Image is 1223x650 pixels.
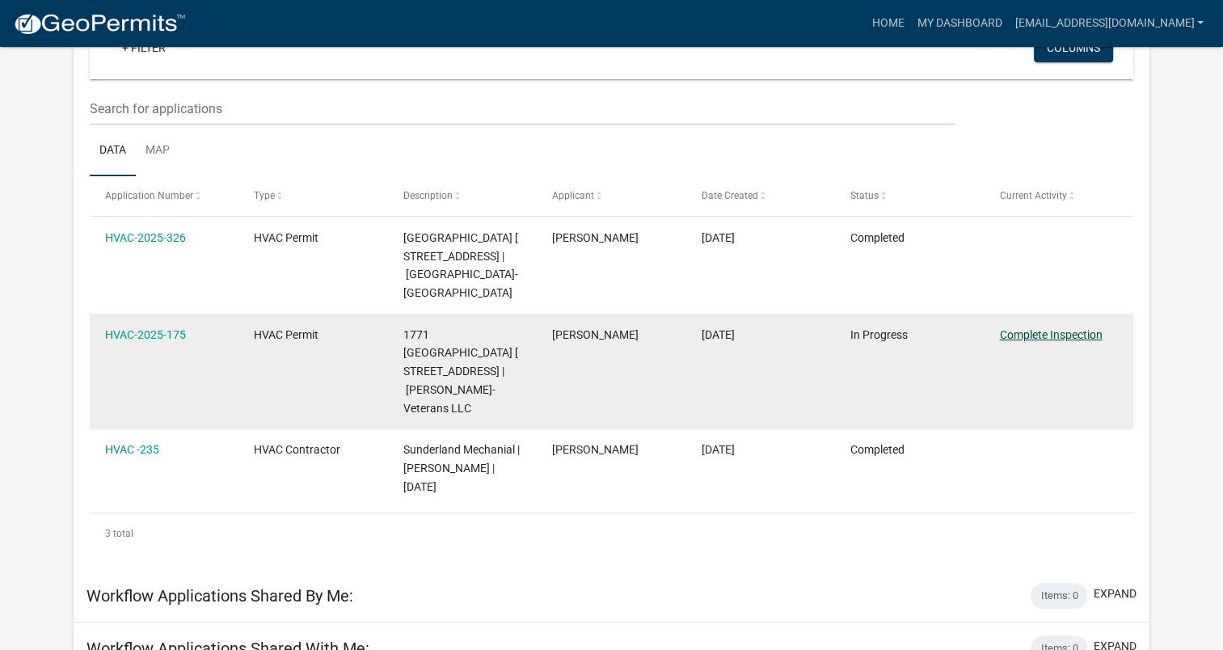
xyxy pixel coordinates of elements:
span: TERRY WYATT [552,231,639,244]
span: Status [850,190,879,201]
span: TERRY WYATT [552,328,639,341]
span: 03/15/2025 [702,443,735,456]
span: 1771 Veterans Parkway 1771 Veterans Parkway | Sprigler-Veterans LLC [403,328,518,415]
a: HVAC-2025-175 [105,328,186,341]
datatable-header-cell: Type [238,176,387,215]
datatable-header-cell: Applicant [537,176,685,215]
a: Home [865,8,910,39]
span: Application Number [105,190,193,201]
span: TERRY WYATT [552,443,639,456]
a: [EMAIL_ADDRESS][DOMAIN_NAME] [1008,8,1210,39]
input: Search for applications [90,92,955,125]
span: Date Created [702,190,758,201]
button: Columns [1034,33,1113,62]
span: Description [403,190,453,201]
button: expand [1094,585,1137,602]
h5: Workflow Applications Shared By Me: [86,586,353,606]
span: 03/24/2025 [702,328,735,341]
span: Type [254,190,275,201]
span: Applicant [552,190,594,201]
datatable-header-cell: Date Created [685,176,834,215]
datatable-header-cell: Status [835,176,984,215]
span: Completed [850,443,905,456]
span: Sunderland Mechanial | TERRY WYATT | 12/31/2025 [403,443,520,493]
div: Items: 0 [1031,583,1087,609]
span: In Progress [850,328,908,341]
a: HVAC -235 [105,443,159,456]
a: Complete Inspection [999,328,1102,341]
datatable-header-cell: Application Number [90,176,238,215]
a: My Dashboard [910,8,1008,39]
span: HVAC Permit [254,328,318,341]
span: HVAC Contractor [254,443,340,456]
a: Data [90,125,136,177]
a: Map [136,125,179,177]
datatable-header-cell: Current Activity [984,176,1132,215]
a: + Filter [109,33,179,62]
span: 06/09/2025 [702,231,735,244]
datatable-header-cell: Description [388,176,537,215]
span: Current Activity [999,190,1066,201]
span: 1751 Veterans Parkway 1751 Veterans Parkway | Palmetto Jeffersonville-Veterans Pkwy [403,231,518,299]
div: 3 total [90,513,1134,554]
a: HVAC-2025-326 [105,231,186,244]
span: HVAC Permit [254,231,318,244]
span: Completed [850,231,905,244]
